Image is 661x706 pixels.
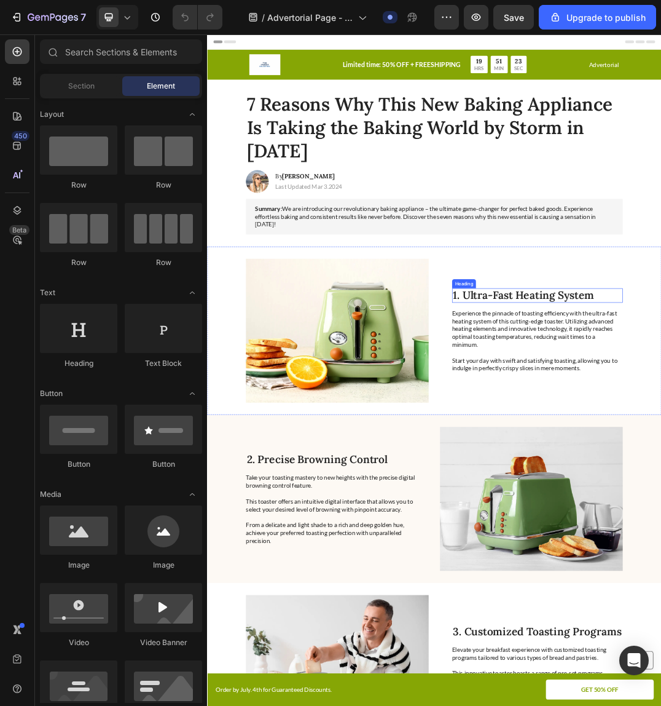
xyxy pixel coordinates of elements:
strong: Summary: [77,277,122,289]
div: Row [40,257,117,268]
button: Save [493,5,534,30]
div: Beta [9,225,29,235]
div: Video Banner [125,637,202,648]
div: 19 [433,38,449,50]
button: Upgrade to publish [539,5,656,30]
span: Button [40,388,63,399]
div: 51 [466,38,482,50]
div: Text Block [125,358,202,369]
p: 7 [80,10,86,25]
img: gempages_584244429880033861-46289e58-11ef-4779-88d0-b6c76853b8ad.webp [63,365,359,598]
input: Search Sections & Elements [40,39,202,64]
p: SEC [498,50,512,61]
p: Last Updated Mar 3.2024 [111,242,219,255]
span: Layout [40,109,64,120]
div: Upgrade to publish [549,11,646,24]
div: Video [40,637,117,648]
h2: By [109,223,220,238]
span: Text [40,287,55,298]
div: Image [125,560,202,571]
span: Toggle open [182,105,202,124]
div: Row [125,257,202,268]
div: Image [40,560,117,571]
span: Media [40,489,61,500]
span: Toggle open [182,485,202,504]
p: HRS [433,50,449,61]
p: MIN [466,50,482,61]
div: Row [125,180,202,191]
strong: [PERSON_NAME] [122,224,207,236]
span: Element [147,81,175,92]
div: Heading [40,358,117,369]
button: 7 [5,5,92,30]
div: 23 [498,38,512,50]
div: Open Intercom Messenger [619,646,649,675]
div: Undo/Redo [173,5,222,30]
h2: 2. Precise Browning Control [63,680,340,703]
span: Toggle open [182,384,202,403]
div: Row [40,180,117,191]
p: We are introducing our revolutionary baking appliance – the ultimate game-changer for perfect bak... [77,277,660,315]
span: Advertorial Page - [DATE] 00:47:20 [267,11,353,24]
span: Toggle open [182,283,202,303]
span: Save [504,12,524,23]
iframe: Design area [207,34,661,706]
p: Limited time: 50% OFF + FREESHIPPING [220,42,412,56]
img: gempages_584244429880033861-bd210a45-e7e5-4509-ab60-c7adcfe9d372.webp [63,221,100,258]
div: Button [125,459,202,470]
span: Section [68,81,95,92]
span: / [262,11,265,24]
div: 450 [12,131,29,141]
div: Heading [400,400,434,411]
div: Button [40,459,117,470]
